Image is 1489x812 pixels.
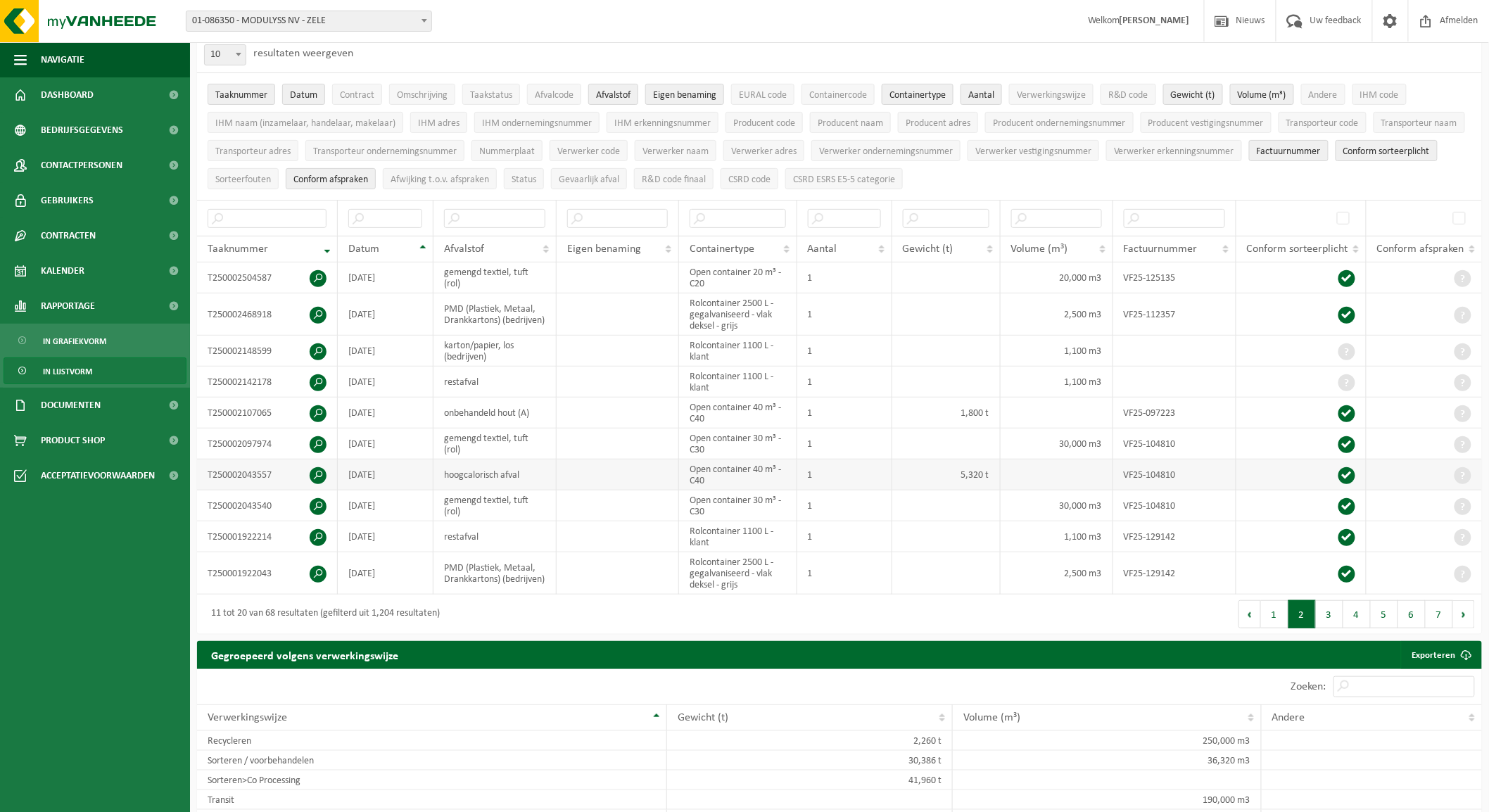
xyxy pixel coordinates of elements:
[1360,90,1399,101] span: IHM code
[433,262,556,293] td: gemengd textiel, tuft (rol)
[479,146,535,157] span: Nummerplaat
[197,770,667,790] td: Sorteren>Co Processing
[433,490,556,521] td: gemengd textiel, tuft (rol)
[667,770,953,790] td: 41,960 t
[679,262,797,293] td: Open container 20 m³ - C20
[635,140,716,161] button: Verwerker naamVerwerker naam: Activate to sort
[801,84,875,105] button: ContainercodeContainercode: Activate to sort
[679,367,797,398] td: Rolcontainer 1100 L - klant
[739,90,787,101] span: EURAL code
[1316,600,1343,628] button: 3
[1141,112,1272,133] button: Producent vestigingsnummerProducent vestigingsnummer: Activate to sort
[41,288,95,324] span: Rapportage
[197,552,338,595] td: T250001922043
[1163,84,1223,105] button: Gewicht (t)Gewicht (t): Activate to sort
[338,336,433,367] td: [DATE]
[567,243,641,255] span: Eigen benaming
[882,84,953,105] button: ContainertypeContainertype: Activate to sort
[41,218,96,253] span: Contracten
[1286,118,1359,129] span: Transporteur code
[797,459,892,490] td: 1
[208,168,279,189] button: SorteerfoutenSorteerfouten: Activate to sort
[667,751,953,770] td: 30,386 t
[512,175,536,185] span: Status
[818,118,883,129] span: Producent naam
[474,112,600,133] button: IHM ondernemingsnummerIHM ondernemingsnummer: Activate to sort
[41,148,122,183] span: Contactpersonen
[721,168,778,189] button: CSRD codeCSRD code: Activate to sort
[215,146,291,157] span: Transporteur adres
[253,48,353,59] label: resultaten weergeven
[197,751,667,770] td: Sorteren / voorbehandelen
[208,84,275,105] button: TaaknummerTaaknummer: Activate to remove sorting
[723,140,804,161] button: Verwerker adresVerwerker adres: Activate to sort
[1108,90,1148,101] span: R&D code
[953,731,1261,751] td: 250,000 m3
[1291,682,1326,693] label: Zoeken:
[208,140,298,161] button: Transporteur adresTransporteur adres: Activate to sort
[785,168,903,189] button: CSRD ESRS E5-5 categorieCSRD ESRS E5-5 categorie: Activate to sort
[504,168,544,189] button: StatusStatus: Activate to sort
[1371,600,1398,628] button: 5
[797,490,892,521] td: 1
[793,175,895,185] span: CSRD ESRS E5-5 categorie
[338,367,433,398] td: [DATE]
[1453,600,1475,628] button: Next
[1113,262,1236,293] td: VF25-125135
[197,790,667,810] td: Transit
[1017,90,1086,101] span: Verwerkingswijze
[1238,600,1261,628] button: Previous
[731,84,794,105] button: EURAL codeEURAL code: Activate to sort
[1352,84,1407,105] button: IHM codeIHM code: Activate to sort
[797,398,892,429] td: 1
[1113,398,1236,429] td: VF25-097223
[389,84,455,105] button: OmschrijvingOmschrijving: Activate to sort
[197,398,338,429] td: T250002107065
[444,243,484,255] span: Afvalstof
[1381,118,1457,129] span: Transporteur naam
[1106,140,1242,161] button: Verwerker erkenningsnummerVerwerker erkenningsnummer: Activate to sort
[551,168,627,189] button: Gevaarlijk afval : Activate to sort
[1272,712,1305,723] span: Andere
[340,90,374,101] span: Contract
[471,140,543,161] button: NummerplaatNummerplaat: Activate to sort
[348,243,379,255] span: Datum
[797,262,892,293] td: 1
[433,398,556,429] td: onbehandeld hout (A)
[1101,84,1156,105] button: R&D codeR&amp;D code: Activate to sort
[1113,429,1236,459] td: VF25-104810
[1113,521,1236,552] td: VF25-129142
[1301,84,1345,105] button: AndereAndere: Activate to sort
[332,84,382,105] button: ContractContract: Activate to sort
[797,429,892,459] td: 1
[1001,429,1113,459] td: 30,000 m3
[470,90,512,101] span: Taakstatus
[550,140,628,161] button: Verwerker codeVerwerker code: Activate to sort
[186,11,431,31] span: 01-086350 - MODULYSS NV - ZELE
[338,459,433,490] td: [DATE]
[197,459,338,490] td: T250002043557
[808,243,837,255] span: Aantal
[43,358,92,385] span: In lijstvorm
[208,243,268,255] span: Taaknummer
[634,168,714,189] button: R&D code finaalR&amp;D code finaal: Activate to sort
[953,751,1261,770] td: 36,320 m3
[963,712,1020,723] span: Volume (m³)
[797,367,892,398] td: 1
[41,423,105,458] span: Product Shop
[338,490,433,521] td: [DATE]
[293,175,368,185] span: Conform afspraken
[186,11,432,32] span: 01-086350 - MODULYSS NV - ZELE
[679,521,797,552] td: Rolcontainer 1100 L - klant
[197,262,338,293] td: T250002504587
[215,118,395,129] span: IHM naam (inzamelaar, handelaar, makelaar)
[889,90,946,101] span: Containertype
[433,293,556,336] td: PMD (Plastiek, Metaal, Drankkartons) (bedrijven)
[667,731,953,751] td: 2,260 t
[679,552,797,595] td: Rolcontainer 2500 L - gegalvaniseerd - vlak deksel - grijs
[1113,459,1236,490] td: VF25-104810
[679,336,797,367] td: Rolcontainer 1100 L - klant
[1343,146,1430,157] span: Conform sorteerplicht
[1279,112,1367,133] button: Transporteur codeTransporteur code: Activate to sort
[1247,243,1348,255] span: Conform sorteerplicht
